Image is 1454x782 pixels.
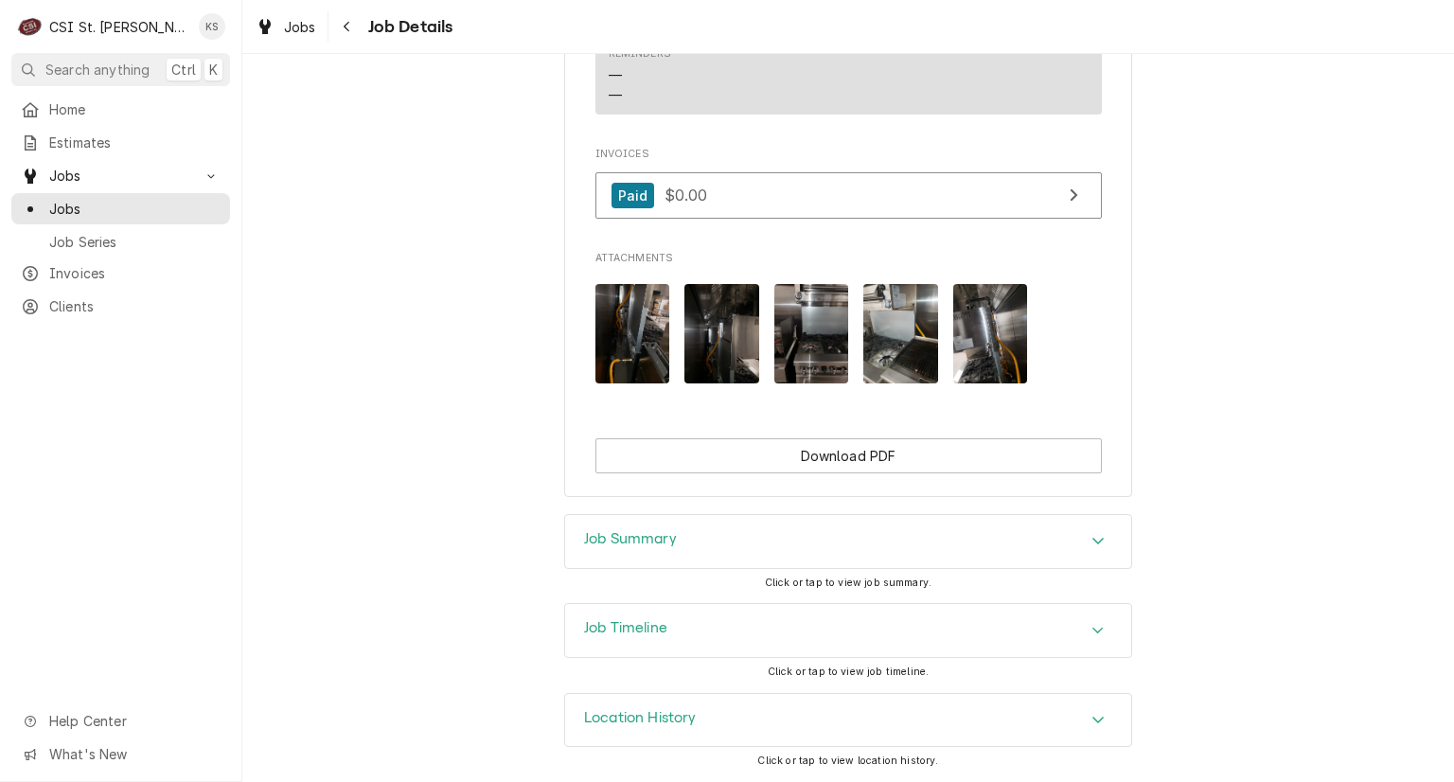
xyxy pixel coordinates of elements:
[11,193,230,224] a: Jobs
[595,172,1102,219] a: View Invoice
[11,291,230,322] a: Clients
[209,60,218,80] span: K
[595,251,1102,399] div: Attachments
[11,94,230,125] a: Home
[11,127,230,158] a: Estimates
[49,232,221,252] span: Job Series
[565,694,1131,747] button: Accordion Details Expand Trigger
[684,284,759,383] img: gd4fpJgQWGFgCZUO4wPx
[199,13,225,40] div: KS
[565,515,1131,568] button: Accordion Details Expand Trigger
[11,705,230,737] a: Go to Help Center
[584,709,697,727] h3: Location History
[565,604,1131,657] button: Accordion Details Expand Trigger
[665,186,708,204] span: $0.00
[595,438,1102,473] button: Download PDF
[49,17,188,37] div: CSI St. [PERSON_NAME]
[11,160,230,191] a: Go to Jobs
[595,147,1102,162] span: Invoices
[595,438,1102,473] div: Button Group Row
[564,514,1132,569] div: Job Summary
[11,738,230,770] a: Go to What's New
[363,14,453,40] span: Job Details
[595,251,1102,266] span: Attachments
[11,53,230,86] button: Search anythingCtrlK
[609,46,671,104] div: Reminders
[332,11,363,42] button: Navigate back
[953,284,1028,383] img: wkUthZugR0OklYKZKBfn
[863,284,938,383] img: GyZpbHXQtCKEdIjg351w
[49,99,221,119] span: Home
[595,284,670,383] img: iOPWwn6TgGoNyHueJzRA
[17,13,44,40] div: C
[49,711,219,731] span: Help Center
[171,60,196,80] span: Ctrl
[609,65,622,85] div: —
[565,515,1131,568] div: Accordion Header
[584,530,677,548] h3: Job Summary
[199,13,225,40] div: Kris Swearingen's Avatar
[609,85,622,105] div: —
[49,263,221,283] span: Invoices
[774,284,849,383] img: 3GfqNSJkS3OMa93HOxSn
[595,147,1102,228] div: Invoices
[49,744,219,764] span: What's New
[248,11,324,43] a: Jobs
[765,577,931,589] span: Click or tap to view job summary.
[45,60,150,80] span: Search anything
[49,166,192,186] span: Jobs
[49,199,221,219] span: Jobs
[564,693,1132,748] div: Location History
[584,619,667,637] h3: Job Timeline
[17,13,44,40] div: CSI St. Louis's Avatar
[49,133,221,152] span: Estimates
[609,46,671,62] div: Reminders
[565,604,1131,657] div: Accordion Header
[565,694,1131,747] div: Accordion Header
[757,755,938,767] span: Click or tap to view location history.
[612,183,655,208] div: Paid
[768,666,929,678] span: Click or tap to view job timeline.
[11,258,230,289] a: Invoices
[595,438,1102,473] div: Button Group
[49,296,221,316] span: Clients
[564,603,1132,658] div: Job Timeline
[595,269,1102,399] span: Attachments
[284,17,316,37] span: Jobs
[11,226,230,258] a: Job Series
